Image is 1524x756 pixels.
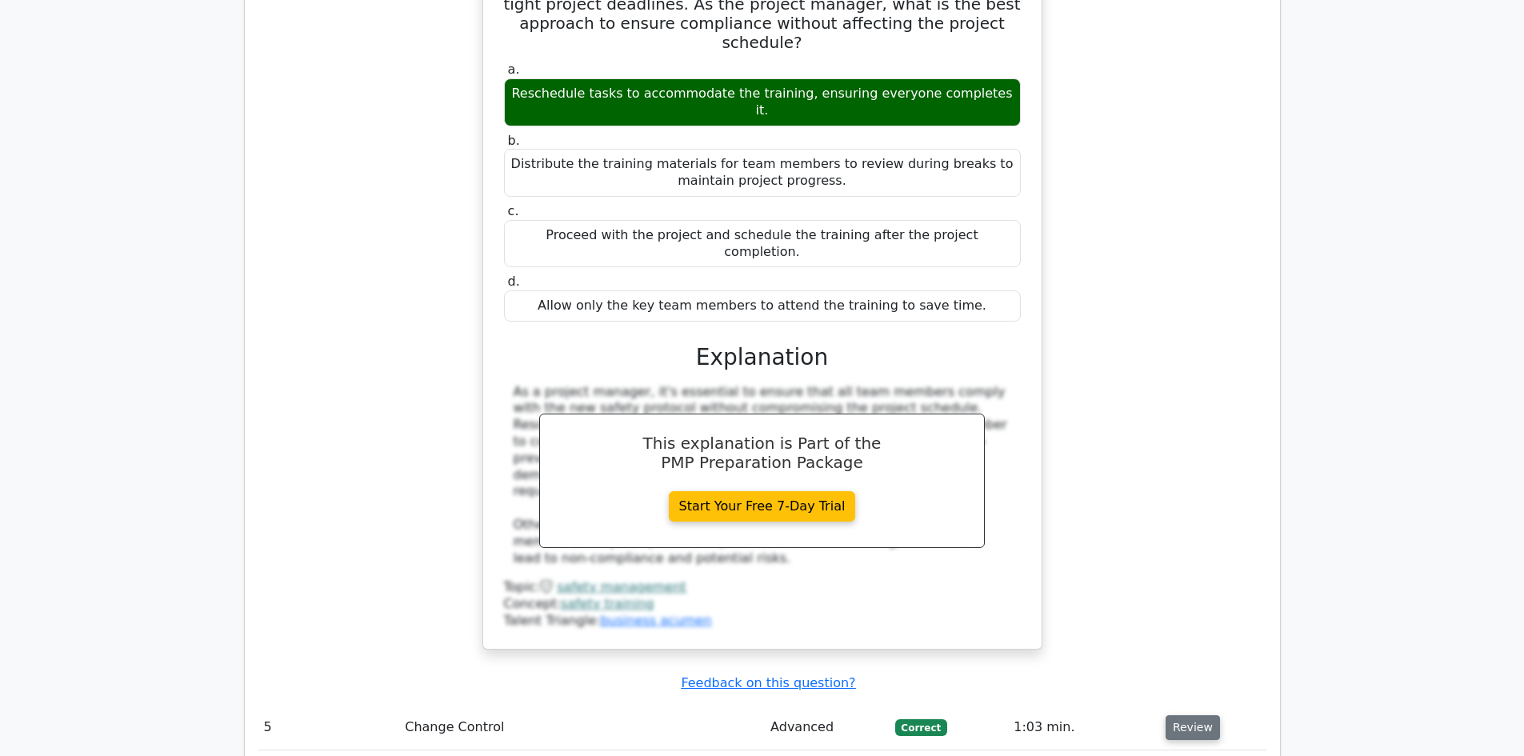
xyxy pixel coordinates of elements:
[1007,705,1159,750] td: 1:03 min.
[258,705,399,750] td: 5
[398,705,764,750] td: Change Control
[561,596,654,611] a: safety training
[504,596,1021,613] div: Concept:
[504,220,1021,268] div: Proceed with the project and schedule the training after the project completion.
[504,579,1021,629] div: Talent Triangle:
[504,78,1021,126] div: Reschedule tasks to accommodate the training, ensuring everyone completes it.
[508,274,520,289] span: d.
[508,62,520,77] span: a.
[895,719,947,735] span: Correct
[669,491,856,522] a: Start Your Free 7-Day Trial
[764,705,889,750] td: Advanced
[681,675,855,690] a: Feedback on this question?
[508,203,519,218] span: c.
[504,149,1021,197] div: Distribute the training materials for team members to review during breaks to maintain project pr...
[508,133,520,148] span: b.
[504,290,1021,322] div: Allow only the key team members to attend the training to save time.
[514,344,1011,371] h3: Explanation
[557,579,686,594] a: safety management
[600,613,711,628] a: business acumen
[504,579,1021,596] div: Topic:
[1166,715,1220,740] button: Review
[514,384,1011,567] div: As a project manager, it's essential to ensure that all team members comply with the new safety p...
